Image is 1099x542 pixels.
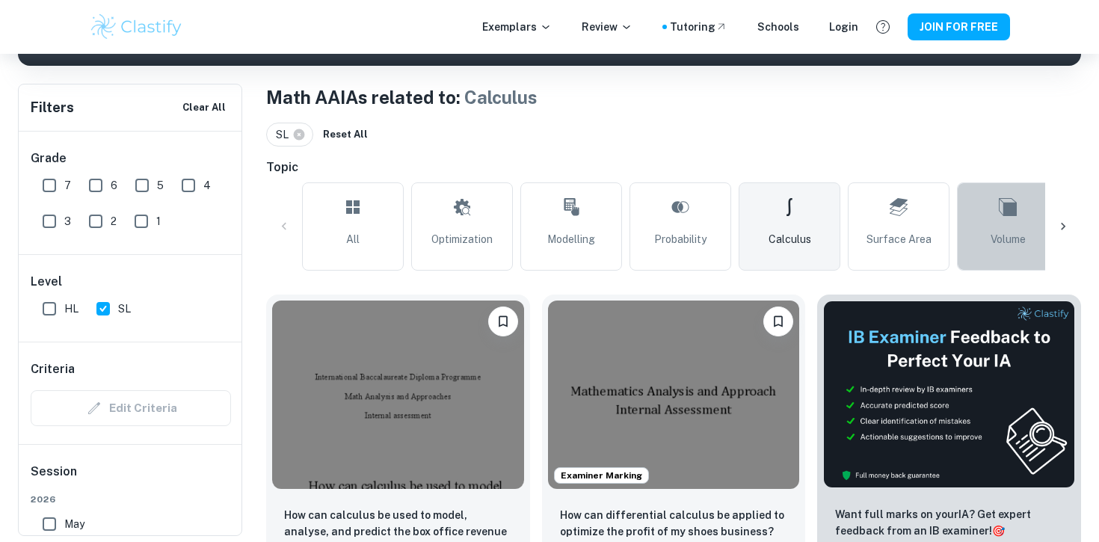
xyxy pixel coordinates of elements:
img: Thumbnail [823,301,1075,488]
span: 2026 [31,493,231,506]
a: Schools [757,19,799,35]
span: Surface Area [866,231,932,247]
h6: Level [31,273,231,291]
span: 🎯 [992,525,1005,537]
span: All [346,231,360,247]
span: SL [118,301,131,317]
a: Tutoring [670,19,727,35]
span: Calculus [769,231,811,247]
p: How can differential calculus be applied to optimize the profit of my shoes business? [560,507,788,540]
span: SL [276,126,295,143]
img: Clastify logo [89,12,184,42]
span: Volume [991,231,1026,247]
button: Please log in to bookmark exemplars [488,307,518,336]
span: May [64,516,84,532]
span: 6 [111,177,117,194]
h6: Criteria [31,360,75,378]
div: Criteria filters are unavailable when searching by topic [31,390,231,426]
span: 4 [203,177,211,194]
span: Calculus [464,87,538,108]
h6: Session [31,463,231,493]
button: Reset All [319,123,372,146]
h6: Filters [31,97,74,118]
span: Modelling [547,231,595,247]
p: Review [582,19,632,35]
button: JOIN FOR FREE [908,13,1010,40]
h1: Math AA IAs related to: [266,84,1081,111]
div: SL [266,123,313,147]
p: Exemplars [482,19,552,35]
span: HL [64,301,78,317]
button: Help and Feedback [870,14,896,40]
img: Math AA IA example thumbnail: How can differential calculus be applied [548,301,800,489]
span: 7 [64,177,71,194]
span: 2 [111,213,117,230]
button: Clear All [179,96,230,119]
span: 5 [157,177,164,194]
span: 3 [64,213,71,230]
span: 1 [156,213,161,230]
span: Optimization [431,231,493,247]
button: Please log in to bookmark exemplars [763,307,793,336]
h6: Topic [266,158,1081,176]
h6: Grade [31,150,231,167]
span: Probability [654,231,706,247]
span: Examiner Marking [555,469,648,482]
img: Math AA IA example thumbnail: How can calculus be used to model, analy [272,301,524,489]
p: Want full marks on your IA ? Get expert feedback from an IB examiner! [835,506,1063,539]
a: Login [829,19,858,35]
